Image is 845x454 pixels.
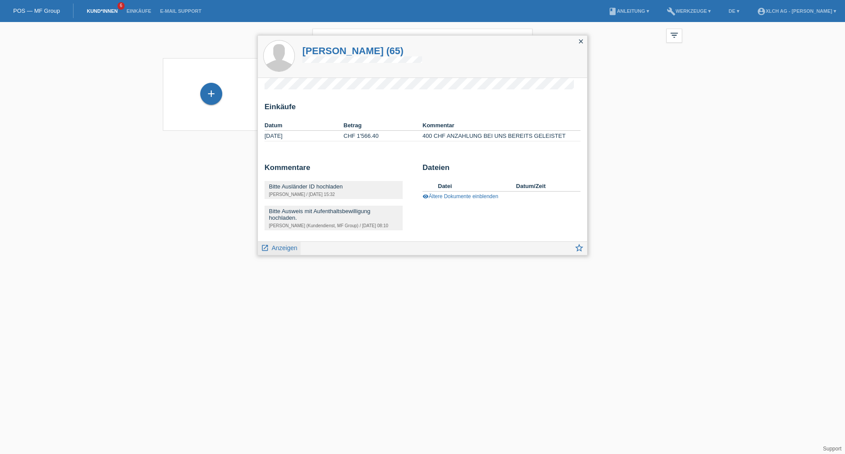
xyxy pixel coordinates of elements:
a: bookAnleitung ▾ [604,8,654,14]
div: Bitte Ausländer ID hochladen [269,183,398,190]
td: [DATE] [265,131,344,141]
th: Kommentar [422,120,580,131]
div: Kund*in hinzufügen [201,86,222,101]
a: DE ▾ [724,8,743,14]
a: Kund*innen [82,8,122,14]
th: Datum [265,120,344,131]
i: close [577,38,584,45]
a: POS — MF Group [13,7,60,14]
th: Betrag [344,120,423,131]
i: visibility [422,193,429,199]
i: close [518,33,528,44]
h2: Einkäufe [265,103,580,116]
th: Datei [438,181,516,192]
a: [PERSON_NAME] (65) [302,45,422,56]
a: star_border [574,244,584,255]
th: Datum/Zeit [516,181,568,192]
input: Suche... [312,29,533,49]
div: [PERSON_NAME] / [DATE] 15:32 [269,192,398,197]
a: buildWerkzeuge ▾ [662,8,716,14]
i: filter_list [669,30,679,40]
span: Anzeigen [272,244,297,251]
td: 400 CHF ANZAHLUNG BEI UNS BEREITS GELEISTET [422,131,580,141]
i: book [608,7,617,16]
a: E-Mail Support [156,8,206,14]
h2: Dateien [422,163,580,177]
a: visibilityÄltere Dokumente einblenden [422,193,498,199]
i: build [667,7,676,16]
td: CHF 1'566.40 [344,131,423,141]
div: [PERSON_NAME] (Kundendienst, MF Group) / [DATE] 08:10 [269,223,398,228]
a: launch Anzeigen [261,242,298,253]
i: star_border [574,243,584,253]
div: Bitte Ausweis mit Aufenthaltsbewilligung hochladen. [269,208,398,221]
span: 6 [118,2,125,10]
a: account_circleXLCH AG - [PERSON_NAME] ▾ [753,8,841,14]
a: Support [823,446,841,452]
a: Einkäufe [122,8,155,14]
h2: Kommentare [265,163,416,177]
i: launch [261,244,269,252]
i: account_circle [757,7,766,16]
